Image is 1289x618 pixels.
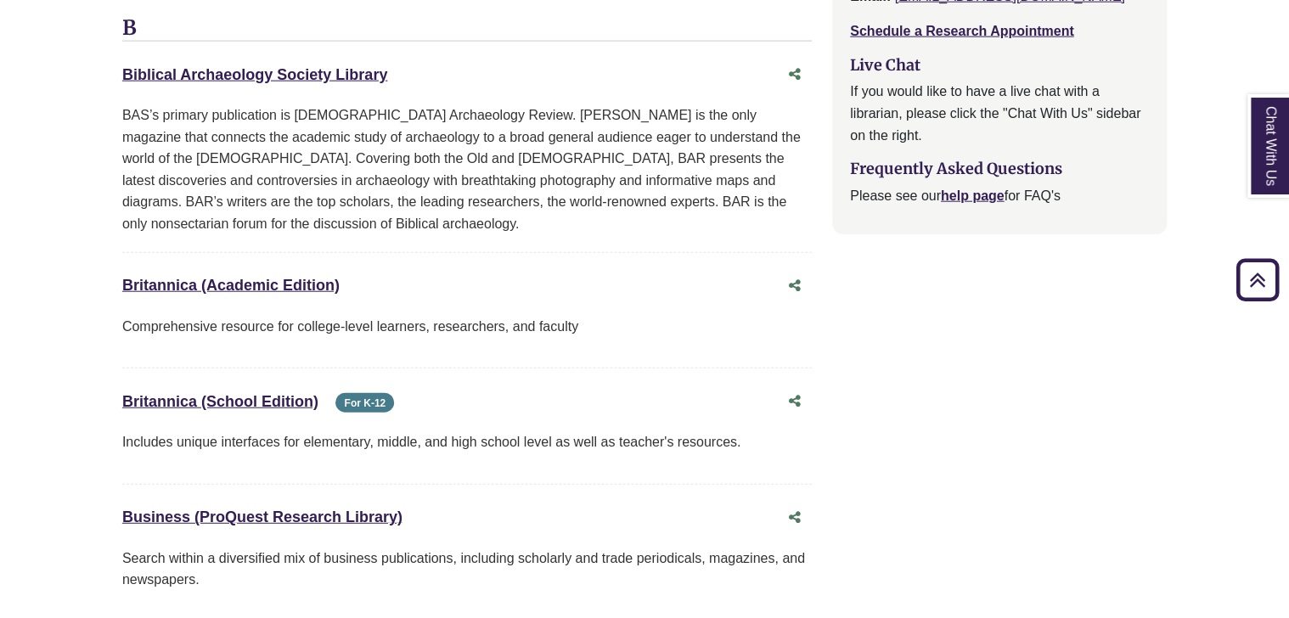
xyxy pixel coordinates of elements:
span: For K-12 [335,393,394,413]
h3: Live Chat [850,56,1149,75]
a: Biblical Archaeology Society Library [122,66,387,83]
a: Britannica (Academic Edition) [122,277,340,294]
p: Includes unique interfaces for elementary, middle, and high school level as well as teacher's res... [122,431,812,453]
button: Share this database [778,502,812,534]
a: Business (ProQuest Research Library) [122,508,402,525]
div: BAS’s primary publication is [DEMOGRAPHIC_DATA] Archaeology Review. [PERSON_NAME] is the only mag... [122,104,812,235]
h3: B [122,16,812,42]
p: Comprehensive resource for college-level learners, researchers, and faculty [122,316,812,338]
a: Schedule a Research Appointment [850,24,1073,38]
button: Share this database [778,270,812,302]
button: Share this database [778,59,812,91]
a: help page [941,188,1005,203]
button: Share this database [778,385,812,418]
a: Britannica (School Edition) [122,393,318,410]
p: Please see our for FAQ's [850,185,1149,207]
p: If you would like to have a live chat with a librarian, please click the "Chat With Us" sidebar o... [850,81,1149,146]
a: Back to Top [1230,268,1285,291]
p: Search within a diversified mix of business publications, including scholarly and trade periodica... [122,548,812,591]
h3: Frequently Asked Questions [850,160,1149,178]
